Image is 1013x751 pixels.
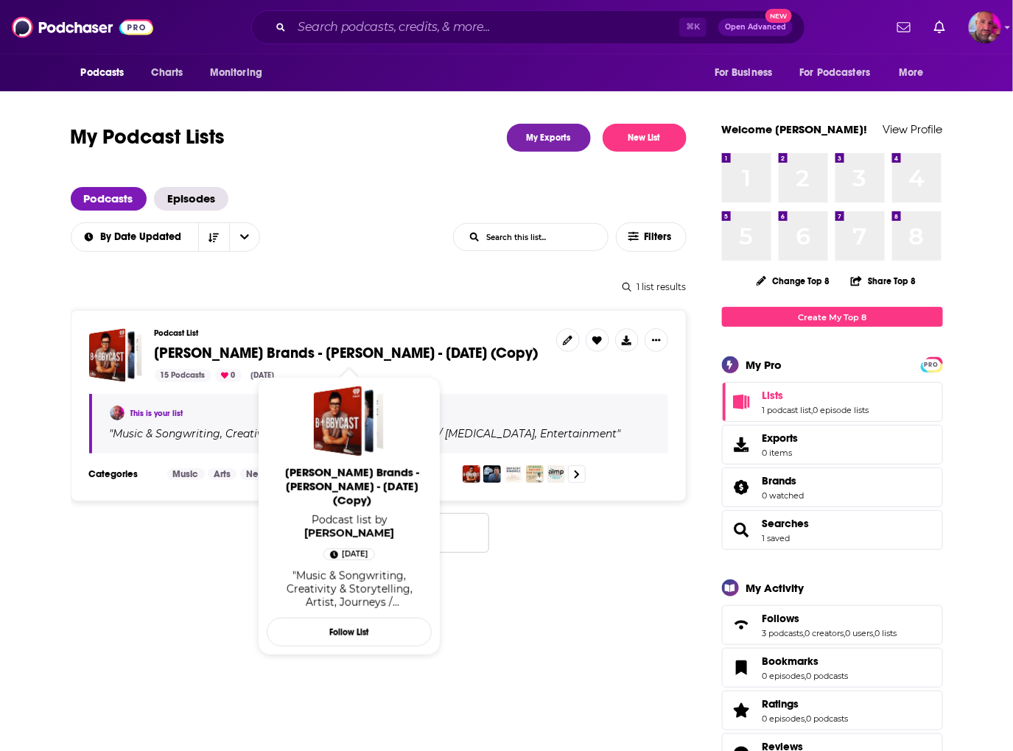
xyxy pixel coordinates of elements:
[875,628,897,638] a: 0 lists
[763,655,849,668] a: Bookmarks
[287,569,413,635] span: "Music & Songwriting, Creativity & Storytelling, Artist, Journeys / [MEDICAL_DATA], Entertainment"
[763,517,810,530] span: Searches
[727,392,757,412] a: Lists
[463,465,480,483] img: Bobbycast
[763,612,897,625] a: Follows
[928,15,951,40] a: Show notifications dropdown
[715,63,773,83] span: For Business
[807,713,849,724] a: 0 podcasts
[215,369,242,382] div: 0
[727,700,757,721] a: Ratings
[923,359,941,370] span: PRO
[270,465,435,507] span: [PERSON_NAME] Brands - [PERSON_NAME] - [DATE] (Copy)
[208,468,236,480] a: Arts
[812,405,813,415] span: ,
[167,468,205,480] a: Music
[12,13,153,41] a: Podchaser - Follow, Share and Rate Podcasts
[679,18,707,37] span: ⌘ K
[110,427,621,440] span: " "
[547,465,565,483] img: AIMP: Nashville Pubcast
[748,272,839,290] button: Change Top 8
[267,513,432,540] span: Podcast list by
[198,223,229,251] button: Sort Direction
[727,615,757,635] a: Follows
[805,671,807,681] span: ,
[70,232,198,242] button: open menu
[722,425,943,465] a: Exports
[100,232,186,242] span: By Date Updated
[727,434,757,455] span: Exports
[763,405,812,415] a: 1 podcast list
[292,15,679,39] input: Search podcasts, credits, & more...
[526,465,544,483] img: Stories Behind the Songs
[850,267,916,295] button: Share Top 8
[763,713,805,724] a: 0 episodes
[210,63,262,83] span: Monitoring
[763,431,799,445] span: Exports
[763,533,791,543] a: 1 saved
[645,232,674,242] span: Filters
[200,59,281,87] button: open menu
[71,187,147,211] span: Podcasts
[154,187,228,211] a: Episodes
[874,628,875,638] span: ,
[813,405,869,415] a: 0 episode lists
[804,628,805,638] span: ,
[155,344,539,362] span: [PERSON_NAME] Brands - [PERSON_NAME] - [DATE] (Copy)
[142,59,192,87] a: Charts
[71,59,144,87] button: open menu
[251,10,805,44] div: Search podcasts, credits, & more...
[270,465,435,513] a: [PERSON_NAME] Brands - [PERSON_NAME] - [DATE] (Copy)
[483,465,501,483] img: The BIG 615 presents The StormeCast
[846,628,874,638] a: 0 users
[603,124,687,152] button: New List
[81,63,125,83] span: Podcasts
[763,389,784,402] span: Lists
[113,427,617,440] span: Music & Songwriting, Creativity & Storytelling, Artist, Journeys / [MEDICAL_DATA], Entertainment
[505,465,522,483] img: DROP ME OFF IN NASHVILLE
[807,671,849,681] a: 0 podcasts
[130,409,183,418] a: This is your list
[722,648,943,688] span: Bookmarks
[969,11,1001,43] img: User Profile
[763,655,819,668] span: Bookmarks
[727,520,757,540] a: Searches
[727,477,757,498] a: Brands
[746,581,805,595] div: My Activity
[267,618,432,646] button: Follow List
[763,697,799,711] span: Ratings
[883,122,943,136] a: View Profile
[725,24,786,31] span: Open Advanced
[899,63,924,83] span: More
[342,547,368,562] span: [DATE]
[969,11,1001,43] span: Logged in as Superquattrone
[722,605,943,645] span: Follows
[763,474,797,487] span: Brands
[727,657,757,678] a: Bookmarks
[722,307,943,327] a: Create My Top 8
[240,468,276,480] a: News
[704,59,791,87] button: open menu
[110,406,125,420] a: Joseph Daniel Quattrone III
[152,63,183,83] span: Charts
[763,612,800,625] span: Follows
[763,474,805,487] a: Brands
[314,386,385,456] a: Quattrone Brands - Lee Issacs - August 25, 2025 (Copy)
[844,628,846,638] span: ,
[765,9,792,23] span: New
[800,63,871,83] span: For Podcasters
[229,223,260,251] button: open menu
[71,124,225,152] h1: My Podcast Lists
[969,11,1001,43] button: Show profile menu
[763,448,799,458] span: 0 items
[791,59,892,87] button: open menu
[645,328,668,352] button: Show More Button
[616,222,687,252] button: Filters
[155,328,544,338] h3: Podcast List
[304,526,394,540] a: Joseph Daniel Quattrone III
[923,359,941,370] a: PRO
[805,628,844,638] a: 0 creators
[245,369,281,382] div: [DATE]
[71,281,687,292] div: 1 list results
